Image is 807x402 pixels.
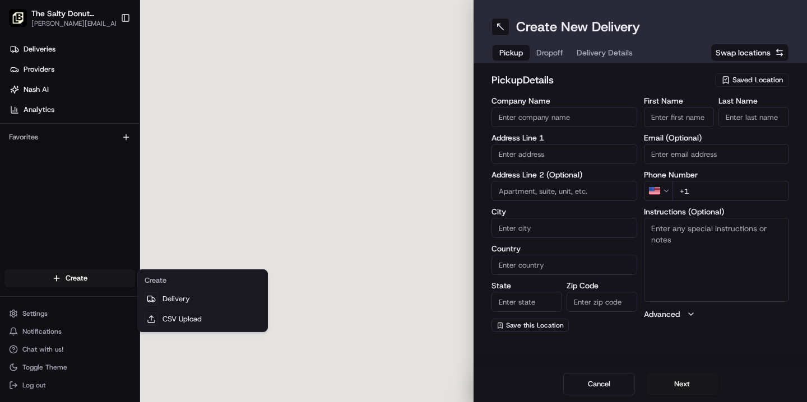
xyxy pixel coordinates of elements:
img: The Salty Donut (South End) [9,9,27,27]
span: Deliveries [24,44,55,54]
input: Enter zip code [567,292,637,312]
span: The Salty Donut ([GEOGRAPHIC_DATA]) [31,8,114,19]
label: Last Name [718,97,789,105]
span: Dropoff [536,47,563,58]
div: 📗 [11,163,20,172]
span: Saved Location [732,75,783,85]
span: Providers [24,64,54,74]
img: Nash [11,11,34,34]
span: Swap locations [716,47,771,58]
p: Welcome 👋 [11,45,204,63]
span: Analytics [24,105,54,115]
div: We're available if you need us! [38,118,142,127]
input: Enter company name [491,107,637,127]
button: Next [646,373,718,395]
a: 💻API Documentation [90,158,184,178]
span: API Documentation [106,162,180,174]
input: Enter city [491,218,637,238]
input: Apartment, suite, unit, etc. [491,181,637,201]
label: City [491,208,637,216]
div: Start new chat [38,107,184,118]
div: Create [140,272,265,289]
button: Start new chat [191,110,204,124]
img: 1736555255976-a54dd68f-1ca7-489b-9aae-adbdc363a1c4 [11,107,31,127]
a: Delivery [140,289,265,309]
input: Enter last name [718,107,789,127]
span: [PERSON_NAME][EMAIL_ADDRESS][DOMAIN_NAME] [31,19,127,28]
div: 💻 [95,163,104,172]
h1: Create New Delivery [516,18,640,36]
label: Email (Optional) [644,134,790,142]
span: Nash AI [24,85,49,95]
label: Phone Number [644,171,790,179]
label: Address Line 1 [491,134,637,142]
span: Log out [22,381,45,390]
input: Enter phone number [672,181,790,201]
label: State [491,282,562,289]
a: Powered byPylon [79,189,136,198]
label: Country [491,245,637,253]
label: First Name [644,97,715,105]
button: Cancel [563,373,635,395]
span: Notifications [22,327,62,336]
h2: pickup Details [491,72,708,88]
a: 📗Knowledge Base [7,158,90,178]
input: Enter email address [644,144,790,164]
input: Clear [29,72,185,84]
span: Toggle Theme [22,363,67,372]
label: Zip Code [567,282,637,289]
span: Save this Location [506,321,564,330]
span: Settings [22,309,48,318]
input: Enter address [491,144,637,164]
input: Enter country [491,255,637,275]
span: Pylon [112,190,136,198]
label: Advanced [644,308,680,320]
span: Delivery Details [577,47,633,58]
span: Create [66,273,87,283]
span: Pickup [499,47,523,58]
label: Address Line 2 (Optional) [491,171,637,179]
label: Instructions (Optional) [644,208,790,216]
input: Enter state [491,292,562,312]
input: Enter first name [644,107,715,127]
a: CSV Upload [140,309,265,329]
span: Chat with us! [22,345,63,354]
div: Favorites [4,128,135,146]
span: Knowledge Base [22,162,86,174]
label: Company Name [491,97,637,105]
